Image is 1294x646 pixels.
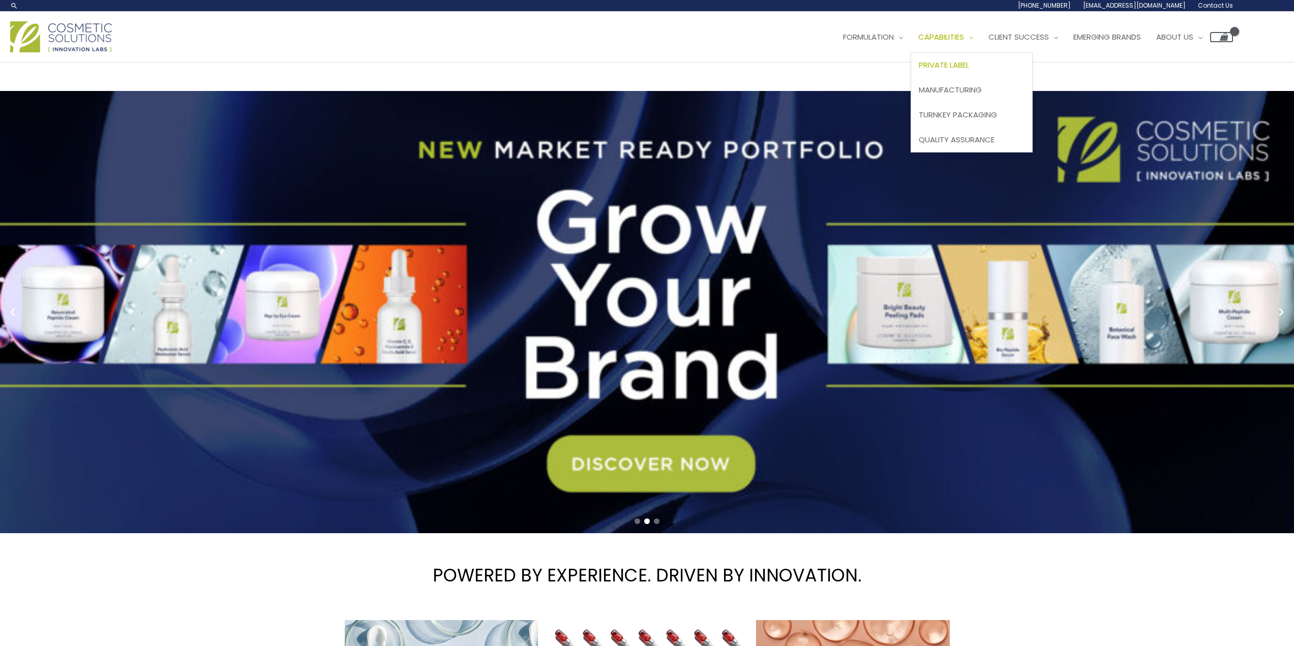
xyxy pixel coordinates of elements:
a: Private Label [911,53,1032,78]
nav: Site Navigation [828,22,1233,52]
a: View Shopping Cart, empty [1210,32,1233,42]
a: Emerging Brands [1066,22,1149,52]
a: Capabilities [911,22,981,52]
span: Formulation [843,32,894,42]
span: Turnkey Packaging [919,109,997,120]
span: Quality Assurance [919,134,995,145]
img: Cosmetic Solutions Logo [10,21,112,52]
span: [PHONE_NUMBER] [1018,1,1071,10]
a: Formulation [835,22,911,52]
button: Next slide [1274,304,1289,320]
span: Go to slide 3 [654,518,659,524]
a: Manufacturing [911,78,1032,103]
span: Private Label [919,59,969,70]
a: Search icon link [10,2,18,10]
span: Manufacturing [919,84,982,95]
button: Previous slide [5,304,20,320]
span: Go to slide 2 [644,518,650,524]
span: Client Success [988,32,1049,42]
span: [EMAIL_ADDRESS][DOMAIN_NAME] [1083,1,1186,10]
a: Turnkey Packaging [911,102,1032,127]
span: Go to slide 1 [635,518,640,524]
a: About Us [1149,22,1210,52]
span: Capabilities [918,32,964,42]
span: Contact Us [1198,1,1233,10]
a: Client Success [981,22,1066,52]
span: About Us [1156,32,1193,42]
a: Quality Assurance [911,127,1032,152]
span: Emerging Brands [1073,32,1141,42]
